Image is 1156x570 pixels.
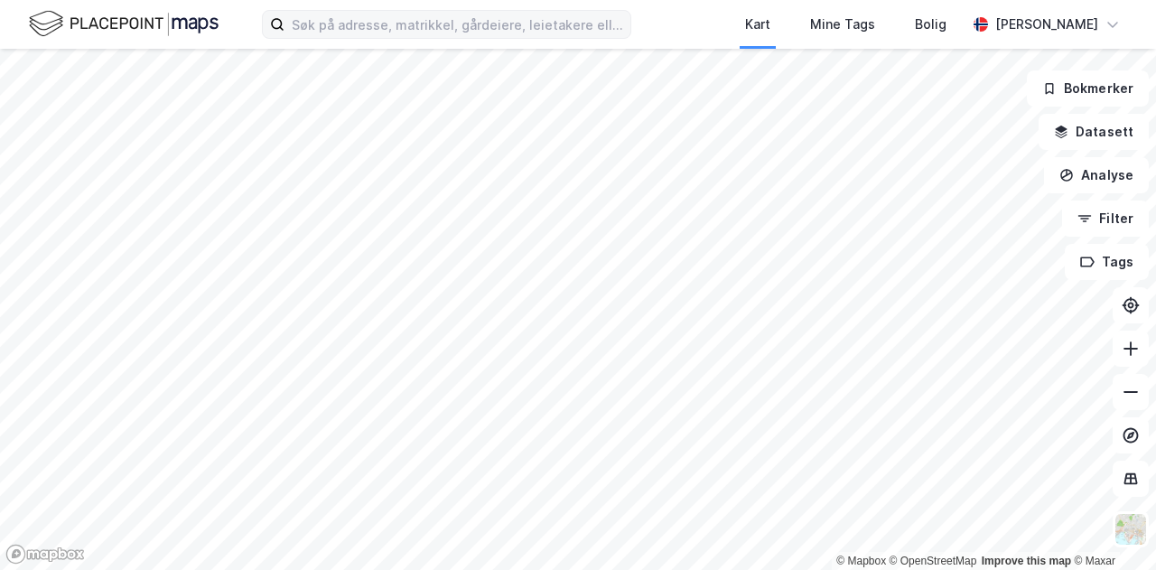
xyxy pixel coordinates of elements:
[1062,201,1149,237] button: Filter
[5,544,85,565] a: Mapbox homepage
[1039,114,1149,150] button: Datasett
[890,555,977,567] a: OpenStreetMap
[745,14,770,35] div: Kart
[915,14,946,35] div: Bolig
[836,555,886,567] a: Mapbox
[1066,483,1156,570] iframe: Chat Widget
[29,8,219,40] img: logo.f888ab2527a4732fd821a326f86c7f29.svg
[1044,157,1149,193] button: Analyse
[284,11,630,38] input: Søk på adresse, matrikkel, gårdeiere, leietakere eller personer
[1065,244,1149,280] button: Tags
[810,14,875,35] div: Mine Tags
[995,14,1098,35] div: [PERSON_NAME]
[1027,70,1149,107] button: Bokmerker
[982,555,1071,567] a: Improve this map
